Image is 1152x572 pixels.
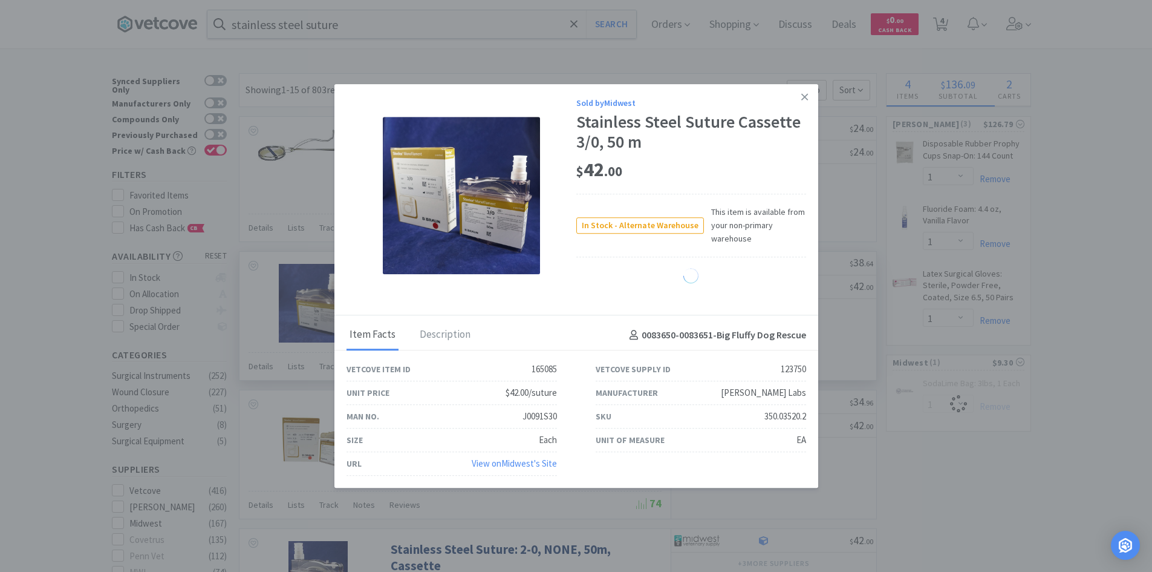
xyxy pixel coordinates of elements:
div: EA [796,433,806,447]
span: In Stock - Alternate Warehouse [577,218,703,233]
div: URL [347,457,362,470]
div: Stainless Steel Suture Cassette 3/0, 50 m [576,112,806,153]
div: Description [417,320,473,350]
img: 644c78af6ea04a8c8bbaccc162cbf908_123750.jpeg [383,117,540,274]
div: Unit of Measure [596,433,665,447]
a: View onMidwest's Site [472,458,557,469]
div: Vetcove Item ID [347,363,411,376]
div: Man No. [347,410,379,423]
div: Manufacturer [596,386,658,399]
div: 165085 [532,362,557,376]
div: Each [539,433,557,447]
h4: 0083650-0083651 - Big Fluffy Dog Rescue [625,327,806,343]
span: . 00 [604,163,622,180]
div: 123750 [781,362,806,376]
div: $42.00/suture [506,386,557,400]
div: Size [347,433,363,447]
div: Open Intercom Messenger [1111,531,1140,560]
div: SKU [596,410,611,423]
div: Sold by Midwest [576,96,806,110]
div: Vetcove Supply ID [596,363,671,376]
div: 350.03520.2 [764,409,806,424]
span: This item is available from your non-primary warehouse [704,205,806,246]
span: 42 [576,157,622,182]
div: Item Facts [347,320,399,350]
div: J0091S30 [522,409,557,424]
span: $ [576,163,584,180]
div: [PERSON_NAME] Labs [721,386,806,400]
div: Unit Price [347,386,389,399]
